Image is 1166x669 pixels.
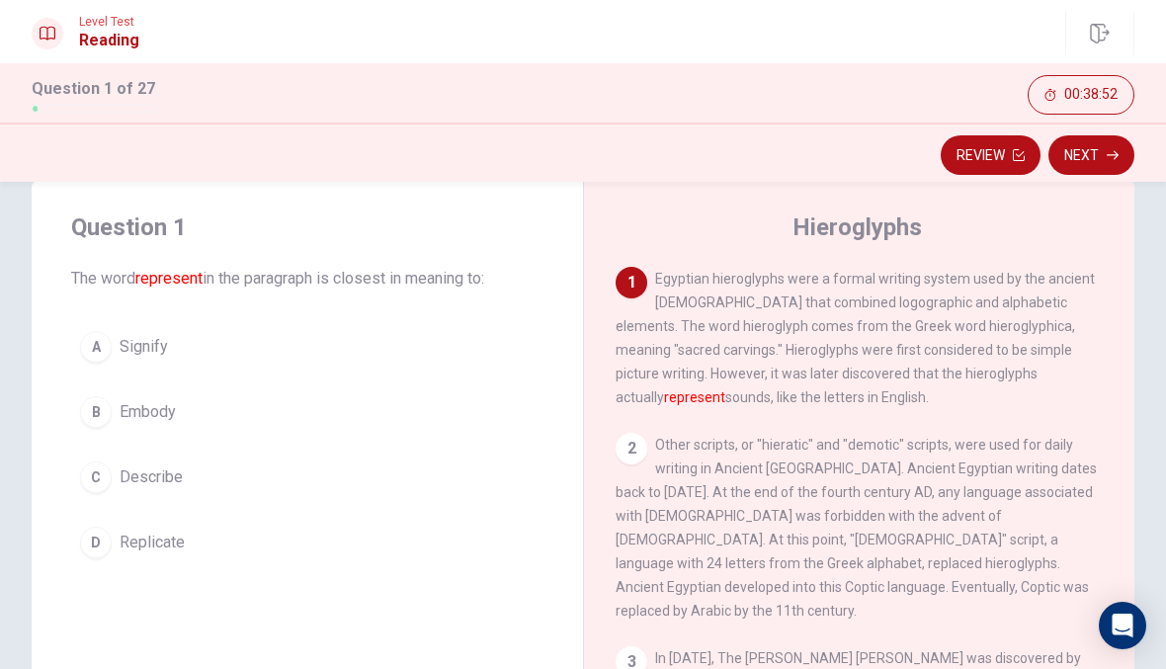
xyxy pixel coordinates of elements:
h4: Question 1 [71,211,543,243]
div: 1 [616,267,647,298]
div: Open Intercom Messenger [1099,602,1146,649]
span: Embody [120,400,176,424]
span: Level Test [79,15,139,29]
h1: Reading [79,29,139,52]
font: represent [135,269,203,288]
span: Other scripts, or "hieratic" and "demotic" scripts, were used for daily writing in Ancient [GEOGR... [616,437,1097,619]
div: A [80,331,112,363]
button: CDescribe [71,453,543,502]
button: BEmbody [71,387,543,437]
div: C [80,461,112,493]
span: Egyptian hieroglyphs were a formal writing system used by the ancient [DEMOGRAPHIC_DATA] that com... [616,271,1095,405]
div: 2 [616,433,647,464]
button: 00:38:52 [1028,75,1134,115]
span: 00:38:52 [1064,87,1118,103]
span: The word in the paragraph is closest in meaning to: [71,267,543,291]
h1: Question 1 of 27 [32,77,158,101]
font: represent [664,389,725,405]
span: Signify [120,335,168,359]
button: DReplicate [71,518,543,567]
div: D [80,527,112,558]
h4: Hieroglyphs [792,211,922,243]
span: Replicate [120,531,185,554]
button: Next [1048,135,1134,175]
span: Describe [120,465,183,489]
div: B [80,396,112,428]
button: Review [941,135,1041,175]
button: ASignify [71,322,543,372]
